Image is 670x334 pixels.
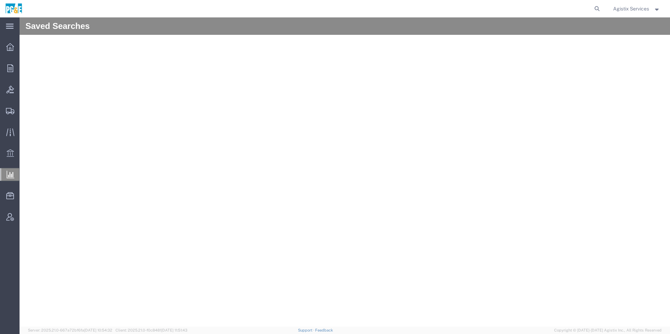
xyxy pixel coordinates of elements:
iframe: FS Legacy Container [20,17,670,327]
a: Feedback [315,328,333,332]
span: Agistix Services [613,5,649,13]
span: Server: 2025.21.0-667a72bf6fa [28,328,112,332]
a: Support [298,328,315,332]
button: Agistix Services [613,5,661,13]
span: [DATE] 10:54:32 [84,328,112,332]
span: Copyright © [DATE]-[DATE] Agistix Inc., All Rights Reserved [554,327,662,333]
img: logo [5,3,23,14]
span: Client: 2025.21.0-f0c8481 [116,328,187,332]
span: [DATE] 11:51:43 [161,328,187,332]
